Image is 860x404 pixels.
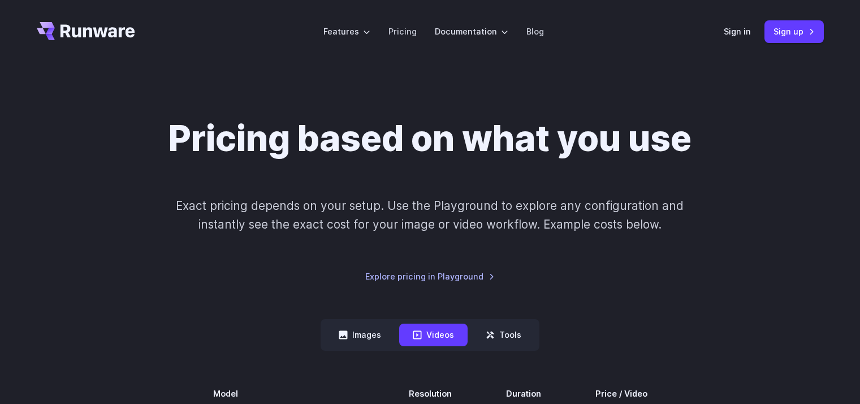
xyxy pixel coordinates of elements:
a: Blog [526,25,544,38]
label: Features [323,25,370,38]
button: Images [325,324,395,346]
label: Documentation [435,25,508,38]
button: Tools [472,324,535,346]
button: Videos [399,324,468,346]
p: Exact pricing depends on your setup. Use the Playground to explore any configuration and instantl... [154,196,705,234]
a: Sign in [724,25,751,38]
h1: Pricing based on what you use [168,118,692,160]
a: Go to / [37,22,135,40]
a: Explore pricing in Playground [365,270,495,283]
a: Pricing [388,25,417,38]
a: Sign up [764,20,824,42]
